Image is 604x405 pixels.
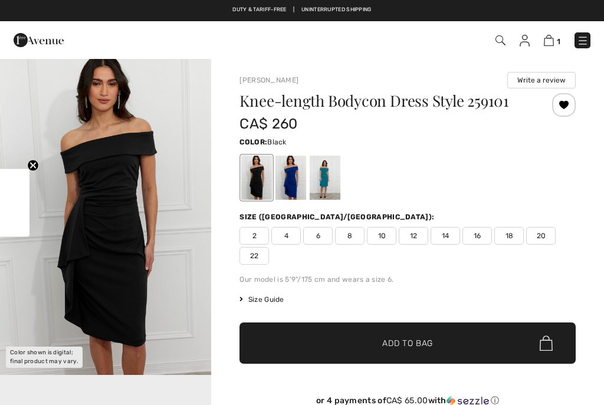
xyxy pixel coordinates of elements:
span: Color: [239,138,267,146]
span: 18 [494,227,524,245]
div: Teal [310,156,340,200]
img: My Info [520,35,530,47]
a: 1 [544,33,560,47]
div: Royal [275,156,306,200]
img: Menu [577,35,589,47]
span: 8 [335,227,365,245]
span: 20 [526,227,556,245]
img: 1ère Avenue [14,28,64,52]
span: 16 [462,227,492,245]
h1: Knee-length Bodycon Dress Style 259101 [239,93,520,108]
button: Write a review [507,72,576,88]
div: Our model is 5'9"/175 cm and wears a size 6. [239,274,576,285]
img: Bag.svg [540,335,553,351]
span: 6 [303,227,333,245]
span: 22 [239,247,269,265]
span: 14 [431,227,460,245]
span: Add to Bag [382,337,433,350]
span: CA$ 260 [239,116,297,132]
div: Color shown is digital; final product may vary. [6,347,83,368]
div: Size ([GEOGRAPHIC_DATA]/[GEOGRAPHIC_DATA]): [239,212,436,222]
span: 4 [271,227,301,245]
a: 1ère Avenue [14,34,64,45]
span: 2 [239,227,269,245]
span: 1 [557,37,560,46]
span: 10 [367,227,396,245]
div: Black [241,156,272,200]
button: Add to Bag [239,322,576,364]
img: Shopping Bag [544,35,554,46]
span: Black [267,138,287,146]
span: Size Guide [239,294,284,305]
span: 12 [399,227,428,245]
button: Close teaser [27,159,39,171]
img: Search [495,35,505,45]
a: [PERSON_NAME] [239,76,298,84]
